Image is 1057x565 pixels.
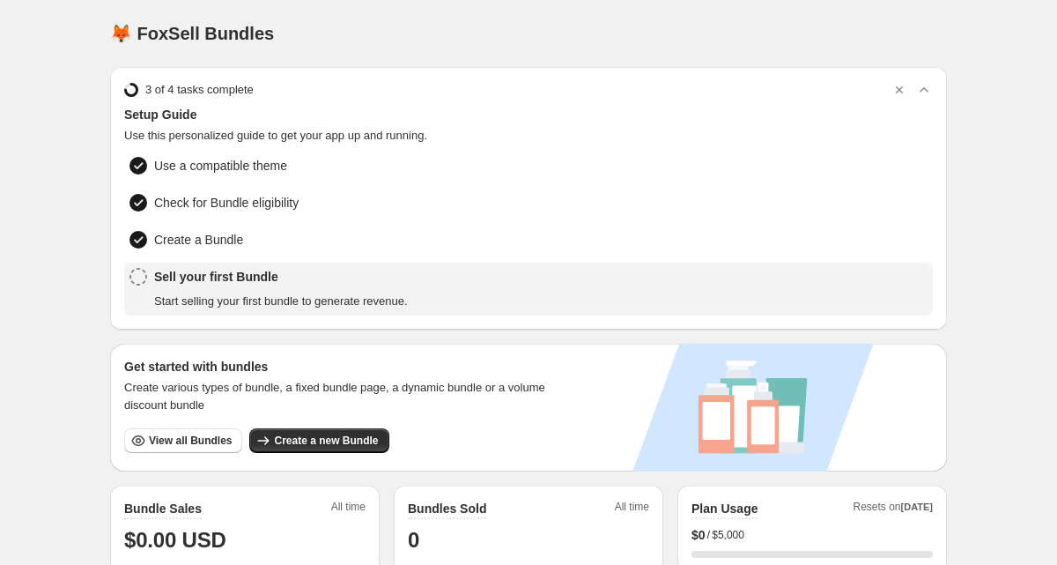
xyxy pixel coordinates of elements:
span: Create a Bundle [154,231,243,249]
span: View all Bundles [149,434,232,448]
span: $5,000 [712,528,744,542]
span: Create a new Bundle [274,434,378,448]
span: Resets on [854,500,934,519]
span: Start selling your first bundle to generate revenue. [154,293,408,310]
span: All time [331,500,366,519]
span: Sell your first Bundle [154,268,408,286]
span: Create various types of bundle, a fixed bundle page, a dynamic bundle or a volume discount bundle [124,379,562,414]
h2: Bundle Sales [124,500,202,517]
button: View all Bundles [124,428,242,453]
span: Use this personalized guide to get your app up and running. [124,127,933,145]
h1: 0 [408,526,649,554]
span: [DATE] [901,502,933,512]
h1: 🦊 FoxSell Bundles [110,23,274,44]
span: All time [615,500,649,519]
span: Use a compatible theme [154,157,287,175]
h2: Bundles Sold [408,500,486,517]
div: / [691,526,933,544]
h2: Plan Usage [691,500,758,517]
span: Setup Guide [124,106,933,123]
button: Create a new Bundle [249,428,388,453]
span: $ 0 [691,526,706,544]
span: Check for Bundle eligibility [154,194,299,212]
h3: Get started with bundles [124,358,562,375]
h1: $0.00 USD [124,526,366,554]
span: 3 of 4 tasks complete [145,81,254,99]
